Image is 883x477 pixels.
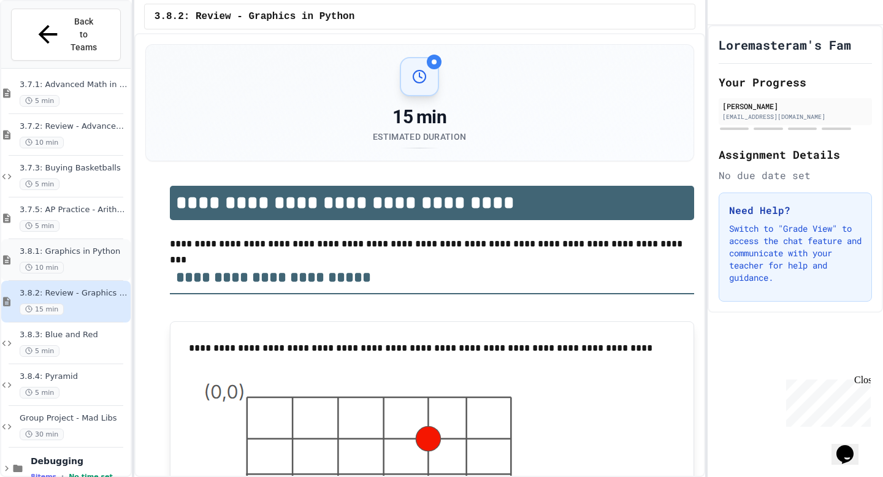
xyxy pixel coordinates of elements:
[719,74,872,91] h2: Your Progress
[20,345,59,357] span: 5 min
[373,131,466,143] div: Estimated Duration
[69,15,98,54] span: Back to Teams
[20,429,64,440] span: 30 min
[373,106,466,128] div: 15 min
[729,203,862,218] h3: Need Help?
[11,9,121,61] button: Back to Teams
[31,456,128,467] span: Debugging
[5,5,85,78] div: Chat with us now!Close
[831,428,871,465] iframe: chat widget
[20,330,128,340] span: 3.8.3: Blue and Red
[155,9,354,24] span: 3.8.2: Review - Graphics in Python
[20,137,64,148] span: 10 min
[781,375,871,427] iframe: chat widget
[729,223,862,284] p: Switch to "Grade View" to access the chat feature and communicate with your teacher for help and ...
[20,387,59,399] span: 5 min
[20,178,59,190] span: 5 min
[719,36,851,53] h1: Loremasteram's Fam
[20,121,128,132] span: 3.7.2: Review - Advanced Math in Python
[20,262,64,273] span: 10 min
[20,220,59,232] span: 5 min
[722,101,868,112] div: [PERSON_NAME]
[719,146,872,163] h2: Assignment Details
[20,163,128,174] span: 3.7.3: Buying Basketballs
[20,205,128,215] span: 3.7.5: AP Practice - Arithmetic Operators
[20,80,128,90] span: 3.7.1: Advanced Math in Python
[722,112,868,121] div: [EMAIL_ADDRESS][DOMAIN_NAME]
[20,303,64,315] span: 15 min
[20,95,59,107] span: 5 min
[20,413,128,424] span: Group Project - Mad Libs
[20,246,128,257] span: 3.8.1: Graphics in Python
[719,168,872,183] div: No due date set
[20,372,128,382] span: 3.8.4: Pyramid
[20,288,128,299] span: 3.8.2: Review - Graphics in Python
